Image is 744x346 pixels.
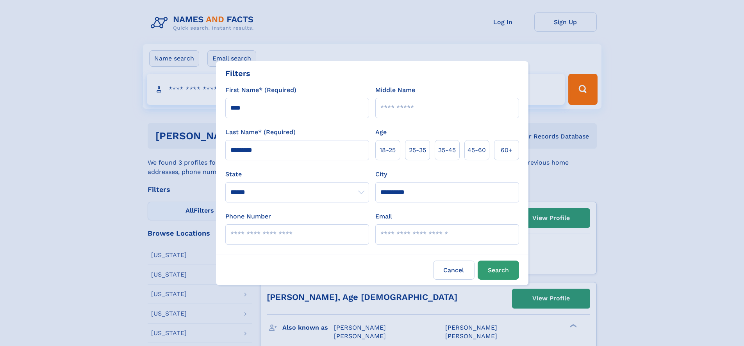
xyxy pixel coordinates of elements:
label: State [225,170,369,179]
button: Search [478,261,519,280]
label: City [375,170,387,179]
label: Last Name* (Required) [225,128,296,137]
label: Phone Number [225,212,271,221]
span: 35‑45 [438,145,456,155]
span: 25‑35 [409,145,426,155]
label: Email [375,212,392,221]
label: Age [375,128,387,137]
span: 45‑60 [467,145,486,155]
span: 18‑25 [380,145,396,155]
label: Middle Name [375,85,415,95]
label: Cancel [433,261,475,280]
div: Filters [225,67,250,79]
label: First Name* (Required) [225,85,296,95]
span: 60+ [501,145,512,155]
